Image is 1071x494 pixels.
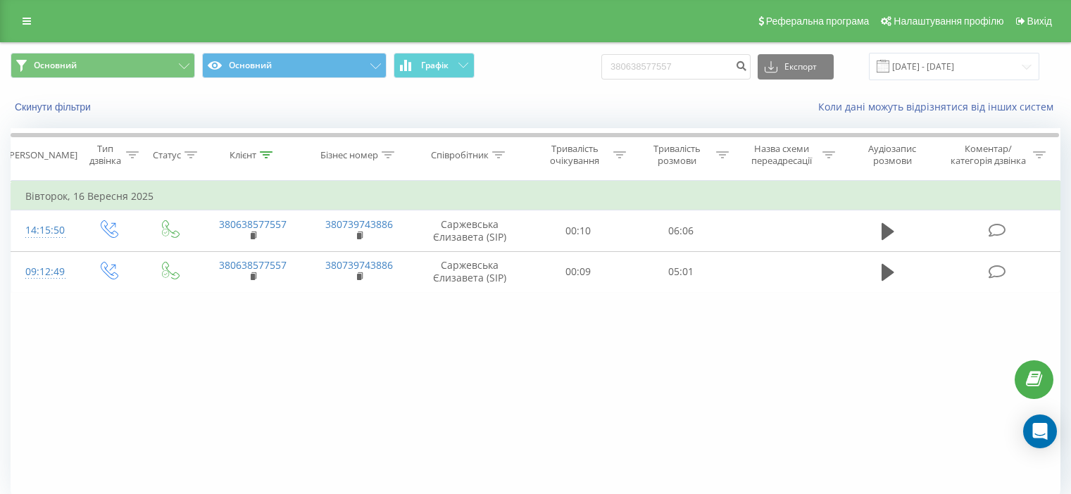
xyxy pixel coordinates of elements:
[642,143,713,167] div: Тривалість розмови
[766,15,870,27] span: Реферальна програма
[745,143,819,167] div: Назва схеми переадресації
[219,217,287,231] a: 380638577557
[758,54,834,80] button: Експорт
[630,251,732,292] td: 05:01
[894,15,1003,27] span: Налаштування профілю
[11,101,98,113] button: Скинути фільтри
[6,149,77,161] div: [PERSON_NAME]
[527,251,630,292] td: 00:09
[630,210,732,251] td: 06:06
[320,149,378,161] div: Бізнес номер
[947,143,1029,167] div: Коментар/категорія дзвінка
[11,182,1060,210] td: Вівторок, 16 Вересня 2025
[230,149,256,161] div: Клієнт
[413,210,527,251] td: Саржевська Єлизавета (SIP)
[25,258,63,286] div: 09:12:49
[25,217,63,244] div: 14:15:50
[421,61,449,70] span: Графік
[219,258,287,272] a: 380638577557
[1023,414,1057,448] div: Open Intercom Messenger
[325,258,393,272] a: 380739743886
[394,53,475,78] button: Графік
[153,149,181,161] div: Статус
[34,60,77,71] span: Основний
[11,53,195,78] button: Основний
[202,53,387,78] button: Основний
[325,217,393,231] a: 380739743886
[601,54,751,80] input: Пошук за номером
[89,143,122,167] div: Тип дзвінка
[1027,15,1052,27] span: Вихід
[818,100,1060,113] a: Коли дані можуть відрізнятися вiд інших систем
[431,149,489,161] div: Співробітник
[851,143,934,167] div: Аудіозапис розмови
[527,210,630,251] td: 00:10
[413,251,527,292] td: Саржевська Єлизавета (SIP)
[540,143,610,167] div: Тривалість очікування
